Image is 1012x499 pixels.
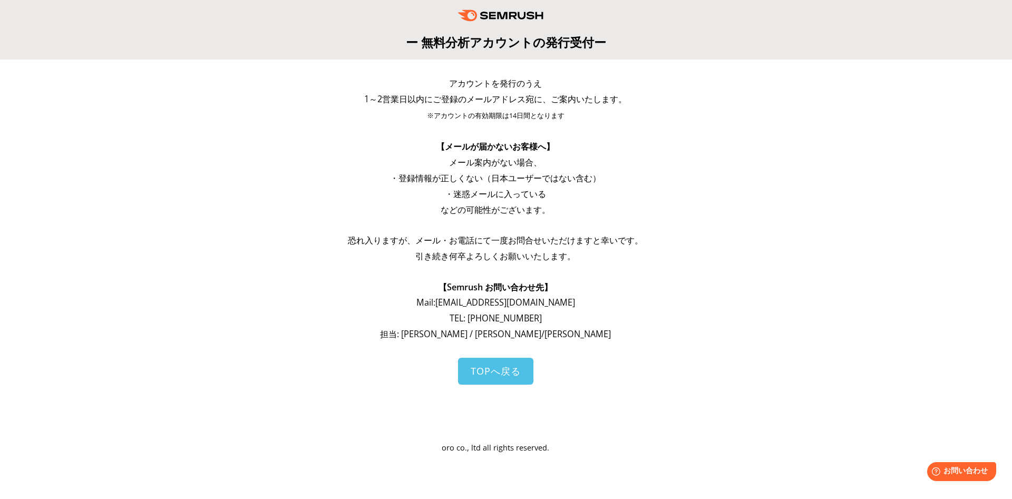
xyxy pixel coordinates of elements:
[442,443,549,453] span: oro co., ltd all rights reserved.
[445,188,546,200] span: ・迷惑メールに入っている
[449,156,542,168] span: メール案内がない場合、
[415,250,576,262] span: 引き続き何卒よろしくお願いいたします。
[427,111,565,120] span: ※アカウントの有効期限は14日間となります
[436,141,554,152] span: 【メールが届かないお客様へ】
[380,328,611,340] span: 担当: [PERSON_NAME] / [PERSON_NAME]/[PERSON_NAME]
[364,93,627,105] span: 1～2営業日以内にご登録のメールアドレス宛に、ご案内いたします。
[918,458,1000,487] iframe: Help widget launcher
[458,358,533,385] a: TOPへ戻る
[471,365,521,377] span: TOPへ戻る
[348,234,643,246] span: 恐れ入りますが、メール・お電話にて一度お問合せいただけますと幸いです。
[450,312,542,324] span: TEL: [PHONE_NUMBER]
[406,34,606,51] span: ー 無料分析アカウントの発行受付ー
[439,281,552,293] span: 【Semrush お問い合わせ先】
[449,77,542,89] span: アカウントを発行のうえ
[441,204,550,216] span: などの可能性がございます。
[416,297,575,308] span: Mail: [EMAIL_ADDRESS][DOMAIN_NAME]
[390,172,601,184] span: ・登録情報が正しくない（日本ユーザーではない含む）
